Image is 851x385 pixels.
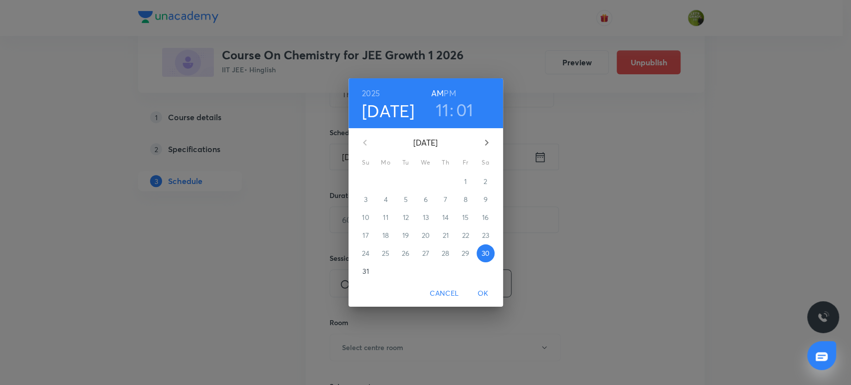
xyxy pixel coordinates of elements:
button: 2025 [362,86,380,100]
span: Th [437,158,455,168]
button: [DATE] [362,100,415,121]
span: OK [471,287,495,300]
button: PM [444,86,456,100]
span: Tu [397,158,415,168]
p: [DATE] [377,137,475,149]
p: 31 [362,266,368,276]
p: 30 [481,248,489,258]
span: Su [357,158,375,168]
span: Fr [457,158,475,168]
span: Mo [377,158,395,168]
button: 11 [436,99,449,120]
button: OK [467,284,499,303]
button: 30 [477,244,495,262]
span: Cancel [430,287,459,300]
span: We [417,158,435,168]
button: 31 [357,262,375,280]
span: Sa [477,158,495,168]
button: AM [431,86,444,100]
h3: : [450,99,454,120]
button: 01 [456,99,474,120]
button: Cancel [426,284,463,303]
